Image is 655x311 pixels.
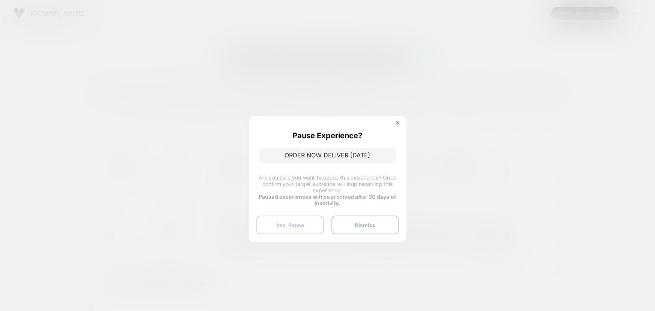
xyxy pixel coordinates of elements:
[259,174,396,193] span: Are you sure you want to pause this experience? Once confirm your target audience will stop recei...
[259,148,396,163] p: ORDER NOW DELIVER [DATE]
[256,216,324,234] button: Yes, Pause
[331,216,399,234] button: Dismiss
[396,121,400,125] img: close
[293,131,363,140] p: Pause Experience?
[259,193,396,206] strong: Paused experiences will be archived after 30 days of inactivity.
